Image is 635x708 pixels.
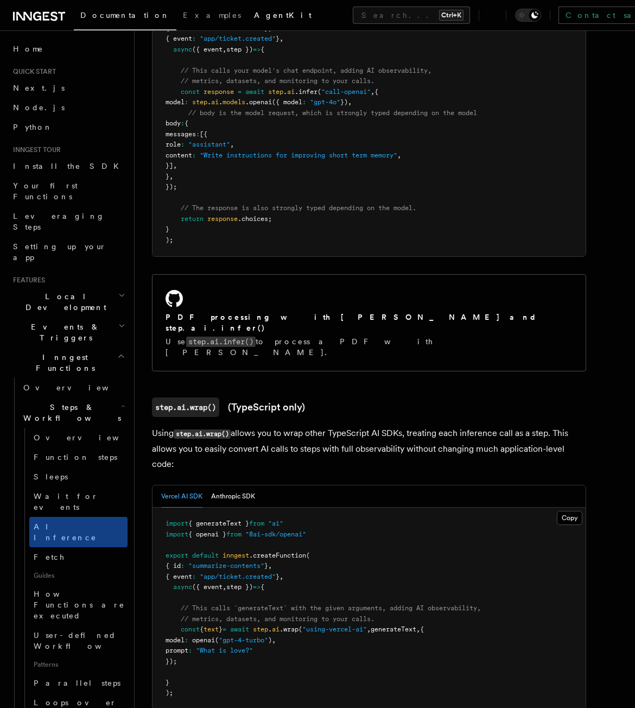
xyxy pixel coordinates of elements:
[173,583,192,591] span: async
[367,625,371,633] span: ,
[166,236,173,244] span: );
[215,636,219,644] span: (
[299,625,302,633] span: (
[192,98,207,106] span: step
[9,67,56,76] span: Quick start
[268,24,272,32] span: ,
[192,583,223,591] span: ({ event
[192,35,196,42] span: :
[306,552,310,559] span: (
[9,352,117,374] span: Inngest Functions
[188,647,192,654] span: :
[280,625,299,633] span: .wrap
[34,472,68,481] span: Sleeps
[253,46,261,53] span: =>
[204,88,234,96] span: response
[439,10,463,21] kbd: Ctrl+K
[29,656,128,673] span: Patterns
[295,88,317,96] span: .infer
[13,103,65,112] span: Node.js
[19,378,128,397] a: Overview
[249,552,306,559] span: .createFunction
[268,520,283,527] span: "ai"
[174,429,231,439] code: step.ai.wrap()
[29,584,128,625] a: How Functions are executed
[200,625,204,633] span: {
[247,3,318,29] a: AgentKit
[13,43,43,54] span: Home
[166,24,181,32] span: { id
[268,636,272,644] span: )
[9,156,128,176] a: Install the SDK
[268,562,272,570] span: ,
[272,636,276,644] span: ,
[204,625,219,633] span: text
[173,46,192,53] span: async
[13,162,125,170] span: Install the SDK
[264,24,268,32] span: }
[207,98,211,106] span: .
[19,402,121,423] span: Steps & Workflows
[166,336,573,358] p: Use to process a PDF with [PERSON_NAME].
[186,337,256,347] code: step.ai.infer()
[181,604,481,612] span: // This calls `generateText` with the given arguments, adding AI observability,
[9,237,128,267] a: Setting up your app
[317,88,321,96] span: (
[166,312,573,333] h2: PDF processing with [PERSON_NAME] and step.ai.infer()
[166,130,196,138] span: messages
[166,658,177,665] span: });
[515,9,541,22] button: Toggle dark mode
[19,397,128,428] button: Steps & Workflows
[185,98,188,106] span: :
[238,88,242,96] span: =
[181,67,431,74] span: // This calls your model's chat endpoint, adding AI observability,
[74,3,176,30] a: Documentation
[166,162,173,169] span: }]
[29,517,128,547] a: AI Inference
[264,562,268,570] span: }
[192,46,223,53] span: ({ event
[188,24,264,32] span: "summarize-contents"
[29,625,128,656] a: User-defined Workflows
[272,625,280,633] span: ai
[34,522,97,542] span: AI Inference
[371,625,416,633] span: generateText
[310,98,340,106] span: "gpt-4o"
[253,625,268,633] span: step
[185,119,188,127] span: {
[9,291,118,313] span: Local Development
[188,109,477,117] span: // body is the model request, which is strongly typed depending on the model
[34,553,65,561] span: Fetch
[200,151,397,159] span: "Write instructions for improving short term memory"
[223,552,249,559] span: inngest
[302,98,306,106] span: :
[152,397,305,417] a: step.ai.wrap()(TypeScript only)
[230,141,234,148] span: ,
[188,141,230,148] span: "assistant"
[192,636,215,644] span: openai
[261,46,264,53] span: {
[34,453,117,462] span: Function steps
[166,636,185,644] span: model
[166,151,192,159] span: content
[9,146,61,154] span: Inngest tour
[321,88,371,96] span: "call-openai"
[223,625,226,633] span: =
[253,583,261,591] span: =>
[29,673,128,693] a: Parallel steps
[219,98,223,106] span: .
[268,88,283,96] span: step
[166,573,192,580] span: { event
[166,119,181,127] span: body
[420,625,424,633] span: {
[181,562,185,570] span: :
[13,242,106,262] span: Setting up your app
[34,492,98,511] span: Wait for events
[226,46,253,53] span: step })
[211,98,219,106] span: ai
[29,428,128,447] a: Overview
[166,225,169,233] span: }
[287,88,295,96] span: ai
[272,98,302,106] span: ({ model
[166,173,169,180] span: }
